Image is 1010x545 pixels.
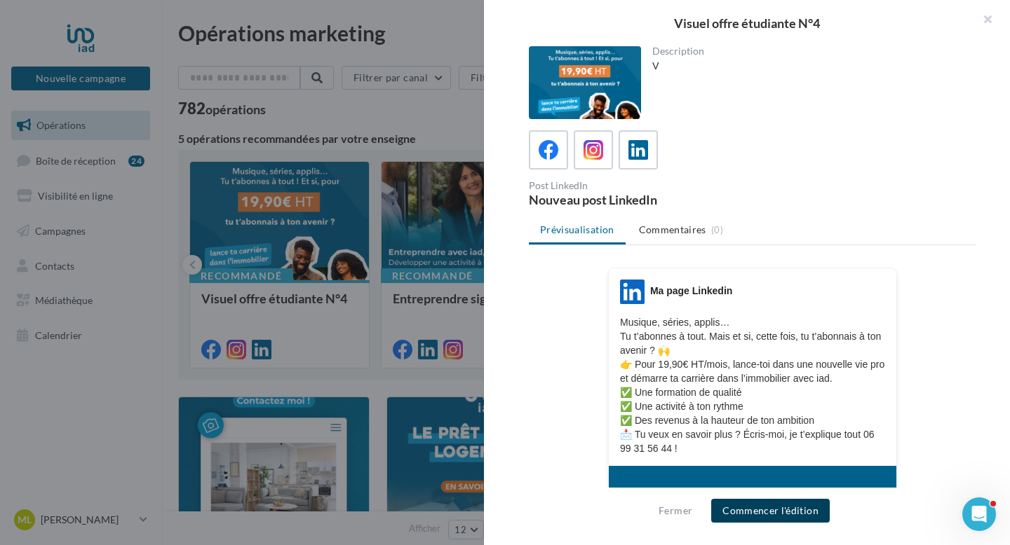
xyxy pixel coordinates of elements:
button: Commencer l'édition [711,499,830,523]
span: (0) [711,224,723,235]
button: Fermer [653,502,698,519]
div: V [652,59,966,73]
div: Post LinkedIn [529,181,747,191]
div: Visuel offre étudiante N°4 [506,17,988,29]
iframe: Intercom live chat [962,497,996,531]
div: Description [652,46,966,56]
div: Ma page Linkedin [650,284,732,298]
p: Musique, séries, applis… Tu t’abonnes à tout. Mais et si, cette fois, tu t’abonnais à ton avenir ... [620,315,885,455]
span: Commentaires [639,223,706,237]
div: Nouveau post LinkedIn [529,193,747,206]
